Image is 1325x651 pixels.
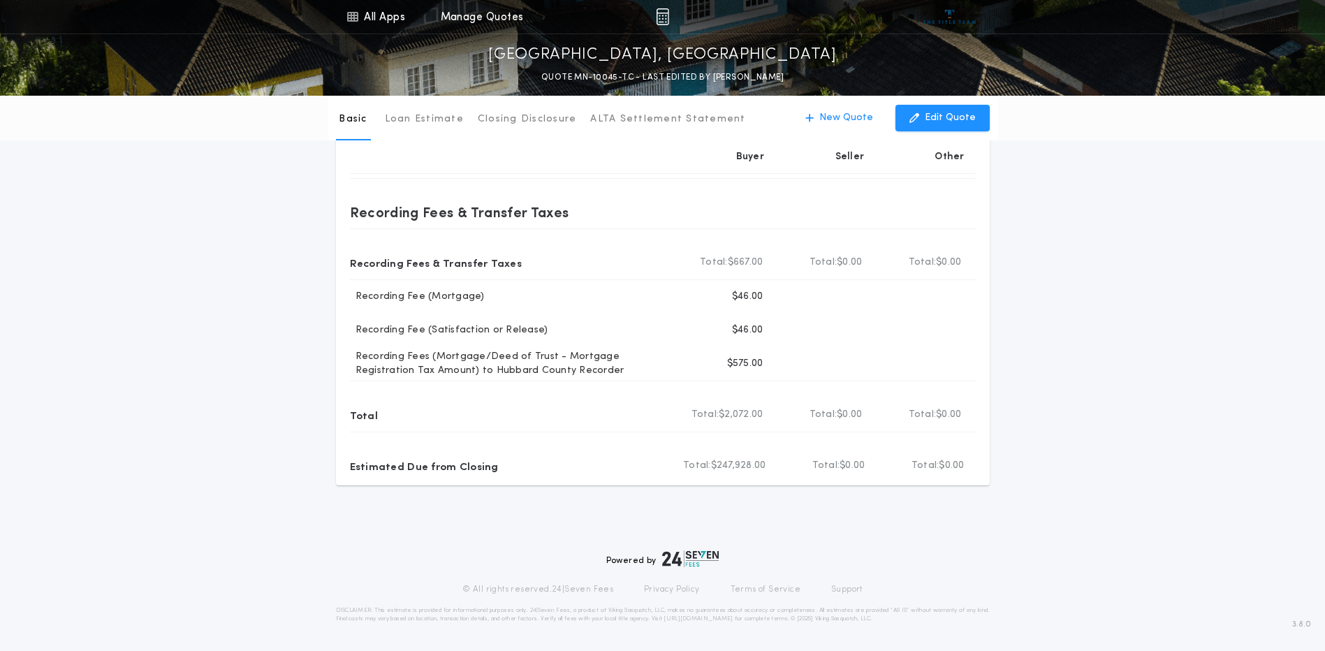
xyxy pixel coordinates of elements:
img: logo [662,550,719,567]
span: $2,072.00 [719,408,763,422]
b: Total: [810,256,837,270]
span: $0.00 [936,408,961,422]
span: $247,928.00 [711,459,766,473]
p: DISCLAIMER: This estimate is provided for informational purposes only. 24|Seven Fees, a product o... [336,606,990,623]
p: Recording Fee (Mortgage) [350,290,485,304]
span: $0.00 [939,459,964,473]
p: Basic [339,112,367,126]
button: New Quote [791,105,887,131]
p: New Quote [819,111,873,125]
b: Total: [691,408,719,422]
span: 3.8.0 [1292,618,1311,631]
div: Powered by [606,550,719,567]
p: ALTA Settlement Statement [590,112,745,126]
a: Privacy Policy [644,584,700,595]
p: Estimated Due from Closing [350,455,499,477]
img: img [656,8,669,25]
p: $46.00 [732,323,763,337]
span: $667.00 [728,256,763,270]
p: Recording Fees & Transfer Taxes [350,251,522,274]
b: Total: [812,459,840,473]
p: Edit Quote [925,111,976,125]
span: $0.00 [840,459,865,473]
button: Edit Quote [895,105,990,131]
p: Recording Fees (Mortgage/Deed of Trust - Mortgage Registration Tax Amount) to Hubbard County Reco... [350,350,675,378]
span: $0.00 [936,256,961,270]
p: Closing Disclosure [478,112,577,126]
p: QUOTE MN-10045-TC - LAST EDITED BY [PERSON_NAME] [541,71,784,85]
b: Total: [909,256,937,270]
p: Loan Estimate [385,112,464,126]
b: Total: [700,256,728,270]
b: Total: [810,408,837,422]
a: Terms of Service [731,584,800,595]
p: Seller [835,150,865,164]
p: $575.00 [727,357,763,371]
p: © All rights reserved. 24|Seven Fees [462,584,613,595]
span: $0.00 [837,256,862,270]
p: Recording Fees & Transfer Taxes [350,201,569,224]
b: Total: [909,408,937,422]
p: [GEOGRAPHIC_DATA], [GEOGRAPHIC_DATA] [488,44,837,66]
p: $46.00 [732,290,763,304]
a: [URL][DOMAIN_NAME] [664,616,733,622]
p: Total [350,404,378,426]
a: Support [831,584,863,595]
span: $0.00 [837,408,862,422]
b: Total: [683,459,711,473]
p: Buyer [736,150,764,164]
img: vs-icon [923,10,976,24]
b: Total: [912,459,939,473]
p: Recording Fee (Satisfaction or Release) [350,323,548,337]
p: Other [935,150,964,164]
